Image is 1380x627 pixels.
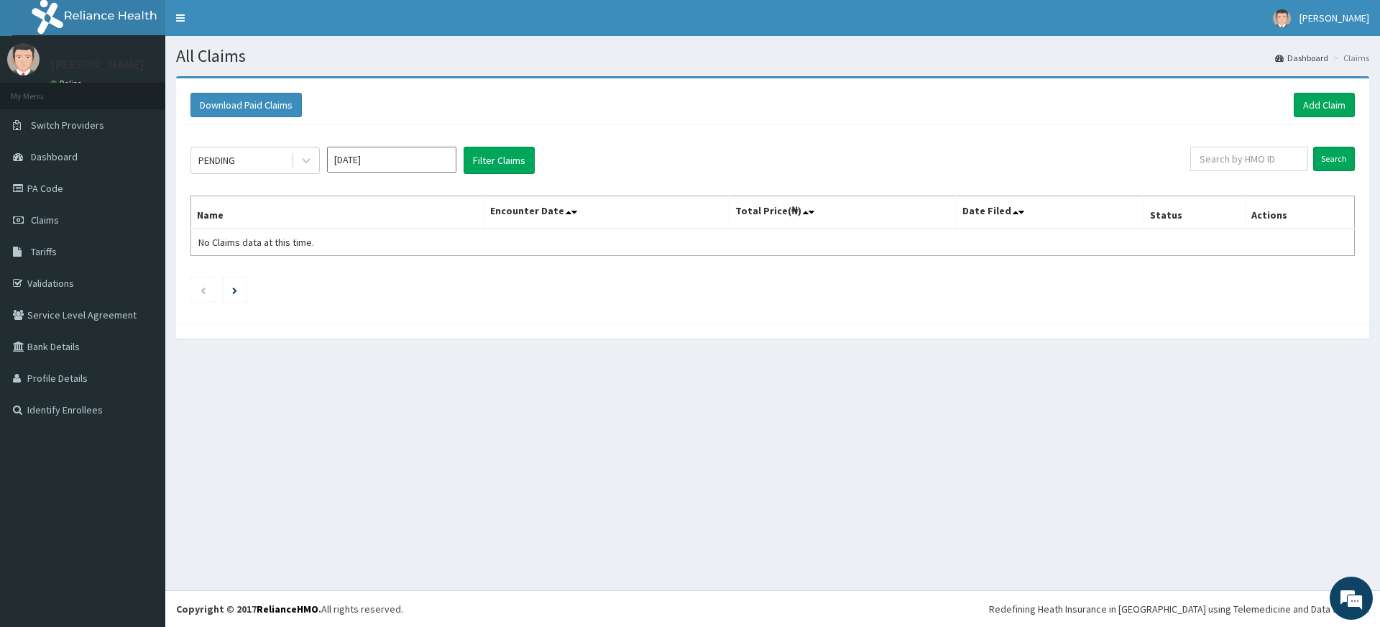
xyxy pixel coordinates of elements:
[232,283,237,296] a: Next page
[1144,196,1245,229] th: Status
[1273,9,1291,27] img: User Image
[1313,147,1355,171] input: Search
[1275,52,1328,64] a: Dashboard
[191,196,484,229] th: Name
[484,196,729,229] th: Encounter Date
[50,78,85,88] a: Online
[1330,52,1369,64] li: Claims
[50,58,144,71] p: [PERSON_NAME]
[198,153,235,168] div: PENDING
[327,147,456,173] input: Select Month and Year
[198,236,314,249] span: No Claims data at this time.
[176,47,1369,65] h1: All Claims
[956,196,1144,229] th: Date Filed
[190,93,302,117] button: Download Paid Claims
[31,214,59,226] span: Claims
[1190,147,1308,171] input: Search by HMO ID
[31,119,104,132] span: Switch Providers
[729,196,956,229] th: Total Price(₦)
[1294,93,1355,117] a: Add Claim
[989,602,1369,616] div: Redefining Heath Insurance in [GEOGRAPHIC_DATA] using Telemedicine and Data Science!
[200,283,206,296] a: Previous page
[257,603,318,615] a: RelianceHMO
[464,147,535,174] button: Filter Claims
[7,43,40,75] img: User Image
[176,603,321,615] strong: Copyright © 2017 .
[31,245,57,258] span: Tariffs
[1245,196,1354,229] th: Actions
[1299,12,1369,24] span: [PERSON_NAME]
[31,150,78,163] span: Dashboard
[165,590,1380,627] footer: All rights reserved.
